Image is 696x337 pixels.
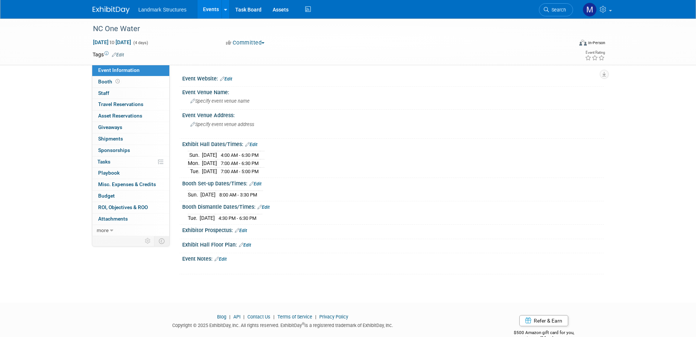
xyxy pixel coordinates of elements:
a: Booth [92,76,169,87]
a: Giveaways [92,122,169,133]
a: Contact Us [247,314,270,320]
a: Edit [239,242,251,248]
a: Edit [214,257,227,262]
span: Shipments [98,136,123,142]
span: | [272,314,276,320]
div: Booth Set-up Dates/Times: [182,178,604,188]
span: Search [549,7,566,13]
a: Blog [217,314,226,320]
span: Budget [98,193,115,199]
td: Sun. [188,191,200,198]
img: ExhibitDay [93,6,130,14]
span: 4:00 AM - 6:30 PM [221,152,259,158]
a: Tasks [92,156,169,168]
a: Edit [112,52,124,57]
a: ROI, Objectives & ROO [92,202,169,213]
span: ROI, Objectives & ROO [98,204,148,210]
span: Landmark Structures [139,7,187,13]
span: Booth [98,79,121,85]
a: Edit [245,142,257,147]
a: Staff [92,88,169,99]
div: NC One Water [90,22,562,36]
span: Playbook [98,170,120,176]
td: [DATE] [202,167,217,175]
a: Travel Reservations [92,99,169,110]
div: Event Website: [182,73,604,83]
div: Event Venue Name: [182,87,604,96]
span: 4:30 PM - 6:30 PM [219,215,256,221]
div: Event Venue Address: [182,110,604,119]
div: Event Rating [585,51,605,54]
span: 7:00 AM - 6:30 PM [221,161,259,166]
a: Sponsorships [92,145,169,156]
a: Attachments [92,214,169,225]
td: [DATE] [200,191,216,198]
td: Tue. [188,167,202,175]
td: Tags [93,51,124,58]
span: 8:00 AM - 3:30 PM [219,192,257,198]
span: 7:00 AM - 5:00 PM [221,169,259,174]
a: Budget [92,191,169,202]
span: Giveaways [98,124,122,130]
a: Edit [257,205,270,210]
div: Exhibit Hall Floor Plan: [182,239,604,249]
td: [DATE] [202,159,217,168]
a: Event Information [92,65,169,76]
td: Tue. [188,214,200,222]
span: Booth not reserved yet [114,79,121,84]
span: [DATE] [DATE] [93,39,131,46]
div: Exhibit Hall Dates/Times: [182,139,604,148]
a: Search [539,3,573,16]
a: Shipments [92,133,169,145]
span: Misc. Expenses & Credits [98,181,156,187]
img: Format-Inperson.png [579,40,587,46]
span: (4 days) [133,40,148,45]
a: Playbook [92,168,169,179]
span: Attachments [98,216,128,222]
span: | [313,314,318,320]
span: Specify event venue address [190,122,254,127]
div: Copyright © 2025 ExhibitDay, Inc. All rights reserved. ExhibitDay is a registered trademark of Ex... [93,320,473,329]
a: more [92,225,169,236]
span: Sponsorships [98,147,130,153]
span: Specify event venue name [190,98,250,104]
div: Booth Dismantle Dates/Times: [182,201,604,211]
div: Event Notes: [182,253,604,263]
span: Staff [98,90,109,96]
button: Committed [223,39,267,47]
span: more [97,227,109,233]
span: | [227,314,232,320]
span: to [109,39,116,45]
span: Event Information [98,67,140,73]
td: Toggle Event Tabs [154,236,169,246]
td: Personalize Event Tab Strip [141,236,154,246]
span: Tasks [97,159,110,165]
td: [DATE] [202,151,217,159]
span: | [242,314,246,320]
div: Event Format [529,39,606,50]
a: Terms of Service [277,314,312,320]
a: Edit [235,228,247,233]
a: API [233,314,240,320]
a: Edit [220,76,232,82]
a: Privacy Policy [319,314,348,320]
td: Mon. [188,159,202,168]
a: Asset Reservations [92,110,169,122]
a: Edit [249,181,262,186]
sup: ® [302,322,304,326]
div: In-Person [588,40,605,46]
span: Travel Reservations [98,101,143,107]
a: Misc. Expenses & Credits [92,179,169,190]
span: Asset Reservations [98,113,142,119]
div: Exhibitor Prospectus: [182,225,604,234]
td: Sun. [188,151,202,159]
a: Refer & Earn [519,315,568,326]
td: [DATE] [200,214,215,222]
img: Maryann Tijerina [583,3,597,17]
